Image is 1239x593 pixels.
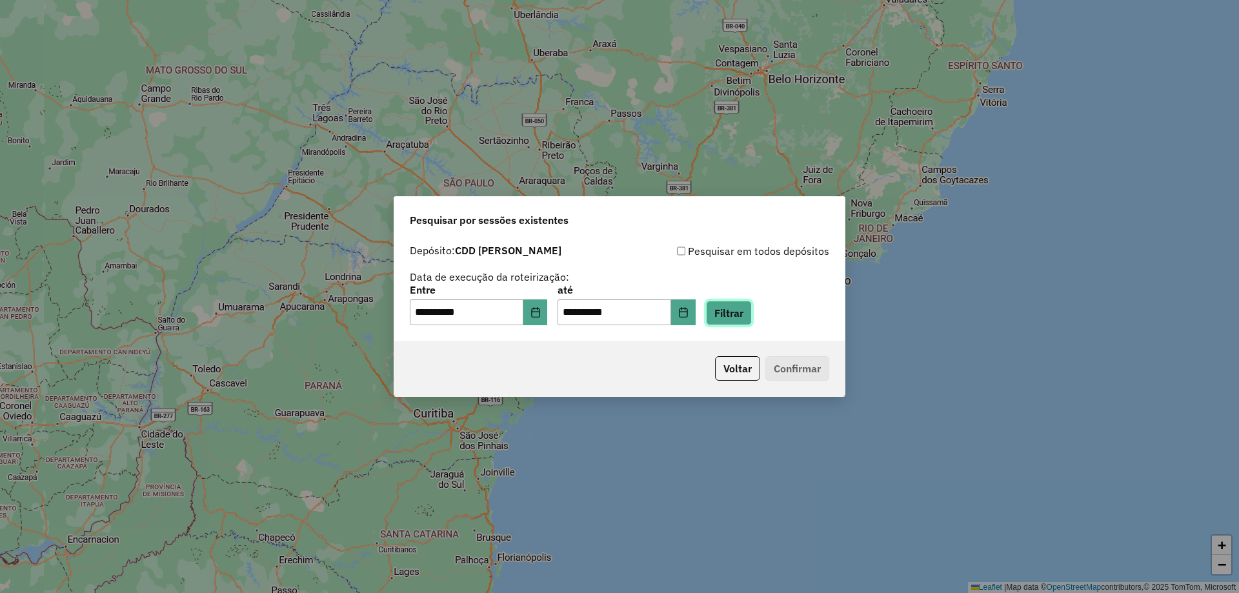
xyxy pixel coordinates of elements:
[455,244,561,257] strong: CDD [PERSON_NAME]
[410,243,561,258] label: Depósito:
[715,356,760,381] button: Voltar
[671,299,696,325] button: Choose Date
[706,301,752,325] button: Filtrar
[523,299,548,325] button: Choose Date
[410,269,569,285] label: Data de execução da roteirização:
[410,282,547,297] label: Entre
[558,282,695,297] label: até
[619,243,829,259] div: Pesquisar em todos depósitos
[410,212,569,228] span: Pesquisar por sessões existentes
